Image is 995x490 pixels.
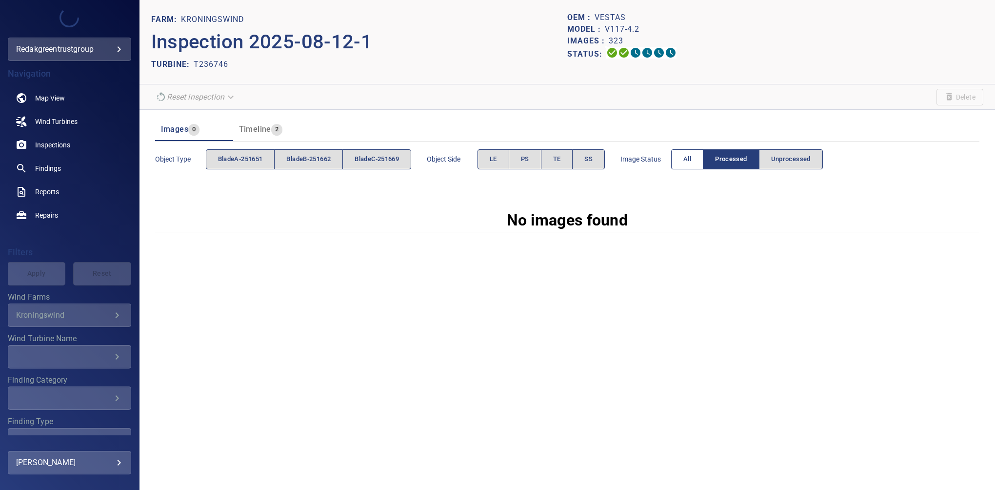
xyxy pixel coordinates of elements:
[161,124,188,134] span: Images
[8,204,131,227] a: repairs noActive
[35,117,78,126] span: Wind Turbines
[16,41,123,57] div: redakgreentrustgroup
[35,93,65,103] span: Map View
[567,23,605,35] p: Model :
[936,89,983,105] span: Unable to delete the inspection due to your user permissions
[567,35,609,47] p: Images :
[188,124,199,135] span: 0
[620,154,671,164] span: Image Status
[671,149,703,169] button: All
[151,88,240,105] div: Unable to reset the inspection due to your user permissions
[35,163,61,173] span: Findings
[355,154,399,165] span: bladeC-251669
[194,59,228,70] p: T236746
[572,149,605,169] button: SS
[427,154,478,164] span: Object Side
[618,47,630,59] svg: Data Formatted 100%
[641,47,653,59] svg: ML Processing 0%
[8,418,131,426] label: Finding Type
[342,149,411,169] button: bladeC-251669
[8,335,131,343] label: Wind Turbine Name
[155,154,206,164] span: Object type
[584,154,593,165] span: SS
[8,376,131,384] label: Finding Category
[271,124,282,135] span: 2
[8,428,131,451] div: Finding Type
[218,154,263,165] span: bladeA-251651
[8,293,131,301] label: Wind Farms
[567,12,595,23] p: OEM :
[683,154,691,165] span: All
[478,149,509,169] button: LE
[8,304,131,327] div: Wind Farms
[35,210,58,220] span: Repairs
[509,149,541,169] button: PS
[35,187,59,197] span: Reports
[553,154,561,165] span: TE
[8,110,131,133] a: windturbines noActive
[665,47,677,59] svg: Classification 0%
[8,86,131,110] a: map noActive
[8,345,131,368] div: Wind Turbine Name
[167,92,224,102] em: Reset inspection
[606,47,618,59] svg: Uploading 100%
[771,154,811,165] span: Unprocessed
[16,455,123,470] div: [PERSON_NAME]
[759,149,823,169] button: Unprocessed
[595,12,626,23] p: Vestas
[181,14,244,25] p: Kroningswind
[490,154,497,165] span: LE
[151,27,567,57] p: Inspection 2025-08-12-1
[274,149,343,169] button: bladeB-251662
[8,133,131,157] a: inspections noActive
[239,124,271,134] span: Timeline
[206,149,412,169] div: objectType
[286,154,331,165] span: bladeB-251662
[8,157,131,180] a: findings noActive
[541,149,573,169] button: TE
[16,310,111,320] div: Kroningswind
[151,59,194,70] p: TURBINE:
[8,180,131,204] a: reports noActive
[478,149,605,169] div: objectSide
[8,387,131,410] div: Finding Category
[671,149,823,169] div: imageStatus
[151,14,181,25] p: FARM:
[567,47,606,61] p: Status:
[715,154,747,165] span: Processed
[609,35,623,47] p: 323
[521,154,529,165] span: PS
[8,247,131,257] h4: Filters
[151,88,240,105] div: Reset inspection
[35,140,70,150] span: Inspections
[8,38,131,61] div: redakgreentrustgroup
[703,149,759,169] button: Processed
[8,69,131,79] h4: Navigation
[507,208,628,232] p: No images found
[206,149,275,169] button: bladeA-251651
[630,47,641,59] svg: Selecting 0%
[653,47,665,59] svg: Matching 0%
[605,23,639,35] p: V117-4.2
